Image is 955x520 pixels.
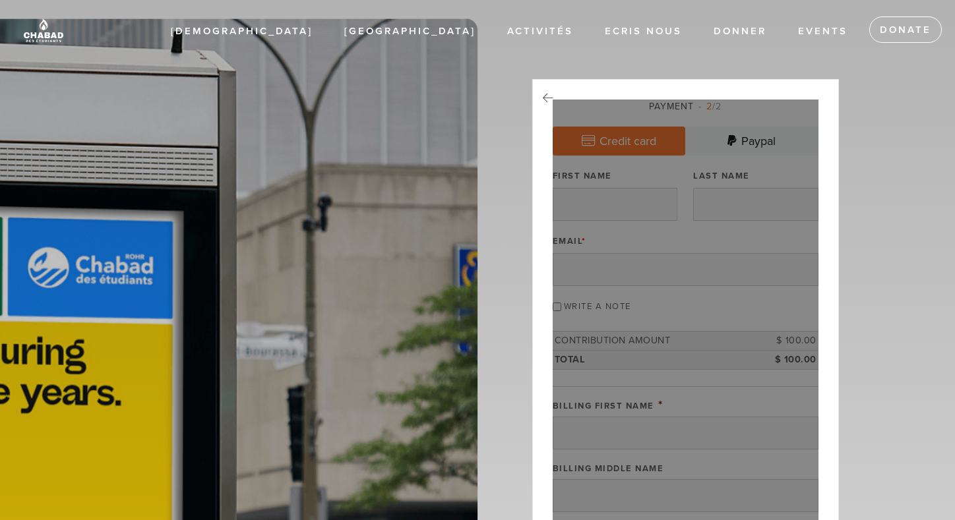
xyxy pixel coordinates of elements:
[161,19,323,44] a: [DEMOGRAPHIC_DATA]
[20,7,67,54] img: COC_Montreal_EXPORT4.png
[497,19,583,44] a: Activités
[704,19,776,44] a: Donner
[595,19,692,44] a: Ecris Nous
[334,19,485,44] a: [GEOGRAPHIC_DATA]
[869,16,942,43] a: Donate
[788,19,857,44] a: Events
